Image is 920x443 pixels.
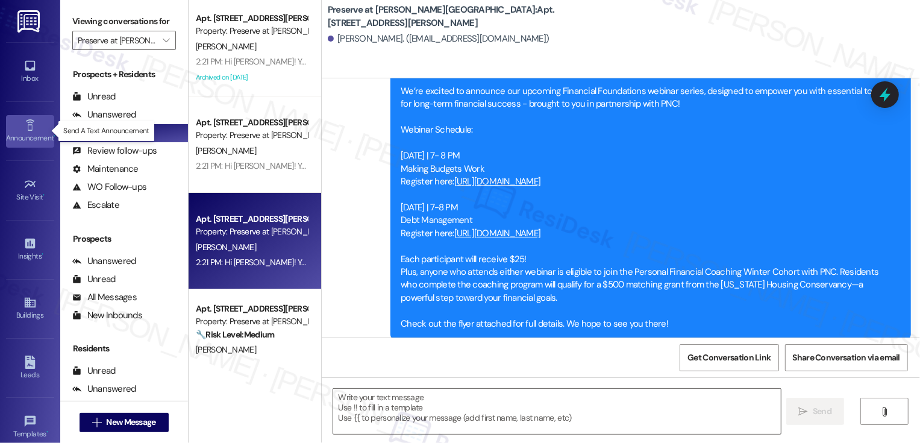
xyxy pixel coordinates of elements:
button: New Message [80,413,169,432]
span: • [43,191,45,200]
div: Prospects + Residents [60,68,188,81]
i:  [799,407,808,416]
span: • [54,132,55,140]
div: Unanswered [72,255,136,268]
img: ResiDesk Logo [17,10,42,33]
i:  [880,407,889,416]
div: Apt. [STREET_ADDRESS][PERSON_NAME] [196,303,307,315]
div: Property: Preserve at [PERSON_NAME][GEOGRAPHIC_DATA] [196,25,307,37]
div: Maintenance [72,163,139,175]
button: Send [786,398,845,425]
span: • [42,250,43,259]
span: Get Conversation Link [687,351,771,364]
div: Prospects [60,233,188,245]
a: [URL][DOMAIN_NAME] [454,175,541,187]
a: Leads [6,352,54,385]
div: Unread [72,273,116,286]
a: Insights • [6,233,54,266]
span: [PERSON_NAME] [196,145,256,156]
label: Viewing conversations for [72,12,176,31]
div: Unread [72,90,116,103]
div: Unread [72,365,116,377]
i:  [92,418,101,427]
span: Share Conversation via email [793,351,900,364]
span: [PERSON_NAME] [196,344,256,355]
div: Unanswered [72,383,136,395]
a: [URL][DOMAIN_NAME] [454,227,541,239]
p: Send A Text Announcement [63,126,149,136]
div: All Messages [72,291,137,304]
div: Property: Preserve at [PERSON_NAME][GEOGRAPHIC_DATA] [196,129,307,142]
div: Residents [60,342,188,355]
strong: 🔧 Risk Level: Medium [196,329,274,340]
span: New Message [106,416,155,429]
div: Apt. [STREET_ADDRESS][PERSON_NAME] [196,116,307,129]
div: Apt. [STREET_ADDRESS][PERSON_NAME] [196,12,307,25]
a: Site Visit • [6,174,54,207]
div: Apt. [STREET_ADDRESS][PERSON_NAME] [196,213,307,225]
i:  [163,36,169,45]
b: Preserve at [PERSON_NAME][GEOGRAPHIC_DATA]: Apt. [STREET_ADDRESS][PERSON_NAME] [328,4,569,30]
div: New Inbounds [72,309,142,322]
div: Property: Preserve at [PERSON_NAME][GEOGRAPHIC_DATA] [196,315,307,328]
input: All communities [78,31,157,50]
div: Hi [PERSON_NAME]! You’re Invited - Free Financial Foundations Webinar Series! We’re excited to an... [401,59,892,330]
span: [PERSON_NAME] [196,242,256,253]
div: [PERSON_NAME]. ([EMAIL_ADDRESS][DOMAIN_NAME]) [328,33,549,45]
div: Escalate [72,199,119,212]
div: Property: Preserve at [PERSON_NAME][GEOGRAPHIC_DATA] [196,225,307,238]
span: Send [813,405,831,418]
span: • [46,428,48,436]
span: [PERSON_NAME] [196,41,256,52]
button: Share Conversation via email [785,344,908,371]
a: Inbox [6,55,54,88]
div: Archived on [DATE] [195,70,308,85]
div: WO Follow-ups [72,181,146,193]
a: Buildings [6,292,54,325]
button: Get Conversation Link [680,344,778,371]
div: Unanswered [72,108,136,121]
div: Review follow-ups [72,145,157,157]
